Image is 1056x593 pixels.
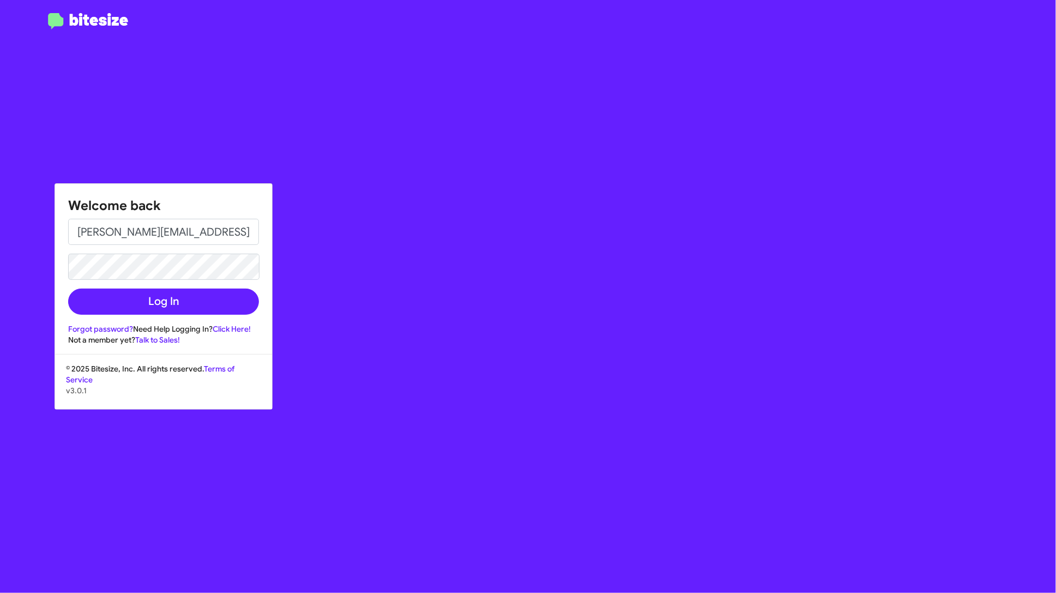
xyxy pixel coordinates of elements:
div: © 2025 Bitesize, Inc. All rights reserved. [55,363,272,409]
p: v3.0.1 [66,385,261,396]
a: Click Here! [213,324,251,334]
a: Forgot password? [68,324,133,334]
a: Terms of Service [66,364,234,385]
input: Email address [68,219,259,245]
a: Talk to Sales! [135,335,180,345]
div: Need Help Logging In? [68,324,259,334]
div: Not a member yet? [68,334,259,345]
button: Log In [68,289,259,315]
h1: Welcome back [68,197,259,214]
